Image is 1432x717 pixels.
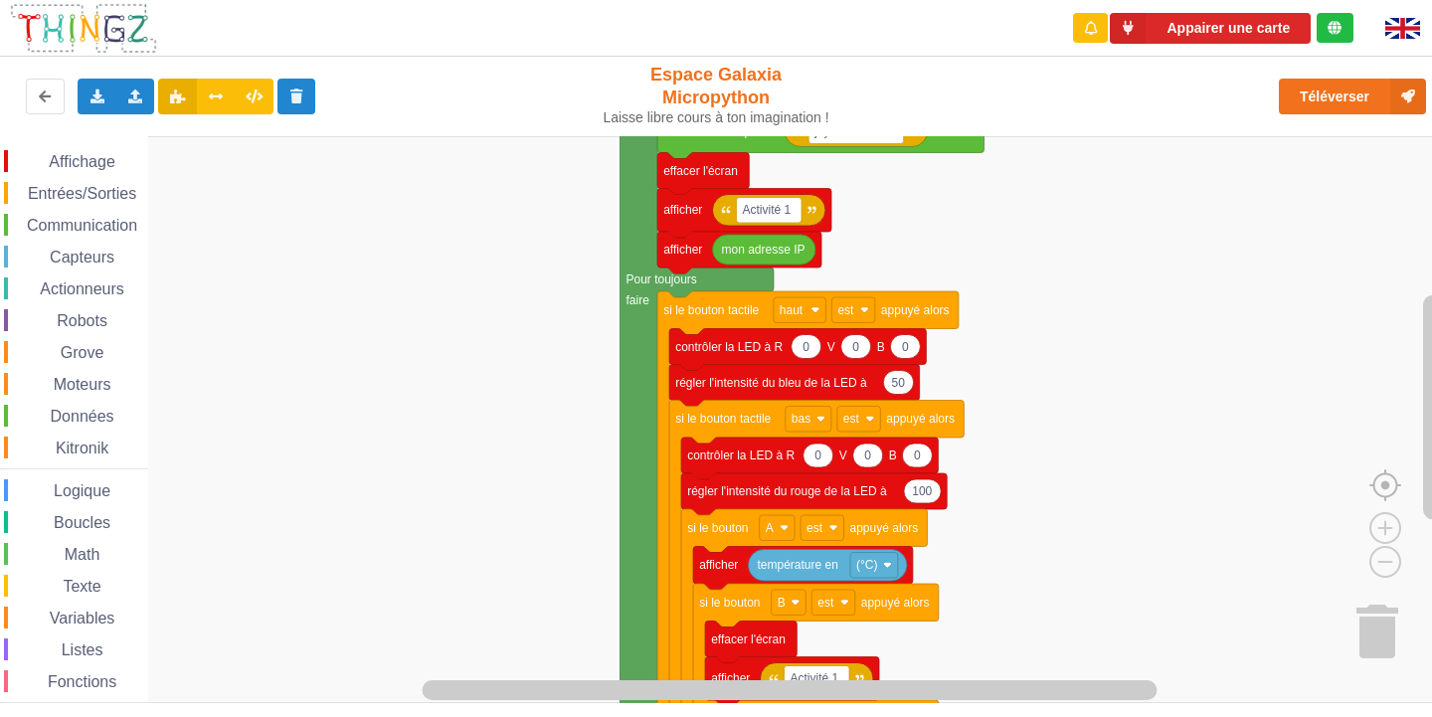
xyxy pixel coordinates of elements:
button: Appairer une carte [1110,13,1311,44]
text: est [837,303,854,317]
button: Téléverser [1279,79,1426,114]
div: Tu es connecté au serveur de création de Thingz [1317,13,1353,43]
text: A [766,521,774,535]
span: Affichage [46,153,117,170]
text: appuyé alors [886,412,955,426]
text: haut [780,303,804,317]
text: Pour toujours [626,272,696,286]
text: 100 [912,484,932,498]
text: (°C) [856,558,877,572]
text: B [778,596,786,610]
img: gb.png [1385,18,1420,39]
text: appuyé alors [861,596,930,610]
text: est [806,521,823,535]
text: 0 [864,448,871,462]
text: 50 [892,376,906,390]
text: V [827,340,835,354]
text: est [843,412,860,426]
text: V [839,448,847,462]
div: Laisse libre cours à ton imagination ! [595,109,838,126]
text: 0 [814,448,821,462]
span: Kitronik [53,440,111,456]
text: appuyé alors [850,521,919,535]
text: 0 [852,340,859,354]
text: température en [757,558,837,572]
text: si le bouton tactile [663,303,759,317]
span: Communication [24,217,140,234]
text: mon adresse IP [721,243,805,257]
text: B [889,448,897,462]
span: Texte [60,578,103,595]
span: Listes [59,641,106,658]
text: B [877,340,885,354]
span: Boucles [51,514,113,531]
text: faire [626,293,649,307]
span: Fonctions [45,673,119,690]
text: afficher [699,558,738,572]
span: Actionneurs [37,280,127,297]
text: contrôler la LED à R [675,340,783,354]
span: Capteurs [47,249,117,266]
text: joyoustube995 [813,124,892,138]
text: Activité 1 [742,203,791,217]
span: Moteurs [51,376,114,393]
text: 0 [803,340,809,354]
text: afficher [663,243,702,257]
text: si le bouton [687,521,748,535]
text: 0 [914,448,921,462]
text: est [817,596,834,610]
text: régler l'intensité du rouge de la LED à [687,484,887,498]
div: Espace Galaxia Micropython [595,64,838,126]
span: Données [48,408,117,425]
span: Entrées/Sorties [25,185,139,202]
text: régler l'intensité du bleu de la LED à [675,376,867,390]
text: bas [792,412,810,426]
span: Robots [54,312,110,329]
text: si le bouton tactile [675,412,771,426]
text: appuyé alors [881,303,950,317]
text: afficher [663,203,702,217]
text: avec le mot de passe [663,124,777,138]
text: si le bouton [699,596,760,610]
text: contrôler la LED à R [687,448,795,462]
img: thingz_logo.png [9,2,158,55]
text: afficher [711,671,750,685]
text: effacer l'écran [663,164,738,178]
span: Variables [47,610,118,627]
text: effacer l'écran [711,632,786,646]
text: 0 [902,340,909,354]
span: Math [62,546,103,563]
span: Logique [51,482,113,499]
span: Grove [58,344,107,361]
text: Activité 1 [790,671,838,685]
